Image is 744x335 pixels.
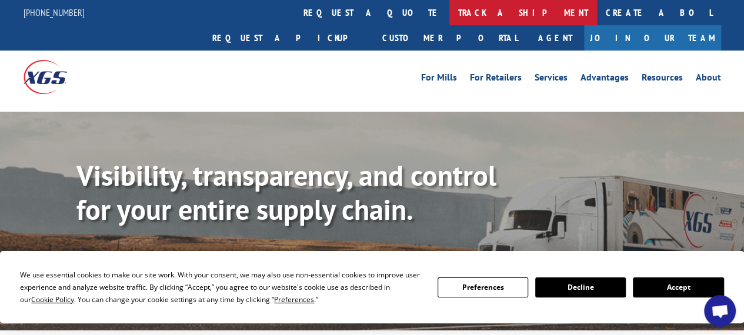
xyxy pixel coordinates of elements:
[373,25,526,51] a: Customer Portal
[535,277,626,297] button: Decline
[470,73,522,86] a: For Retailers
[20,269,423,306] div: We use essential cookies to make our site work. With your consent, we may also use non-essential ...
[76,157,496,227] b: Visibility, transparency, and control for your entire supply chain.
[31,294,74,304] span: Cookie Policy
[642,73,683,86] a: Resources
[24,6,85,18] a: [PHONE_NUMBER]
[633,277,723,297] button: Accept
[203,25,373,51] a: Request a pickup
[580,73,629,86] a: Advantages
[696,73,721,86] a: About
[274,294,314,304] span: Preferences
[526,25,584,51] a: Agent
[584,25,721,51] a: Join Our Team
[704,295,736,327] div: Open chat
[438,277,528,297] button: Preferences
[421,73,457,86] a: For Mills
[535,73,568,86] a: Services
